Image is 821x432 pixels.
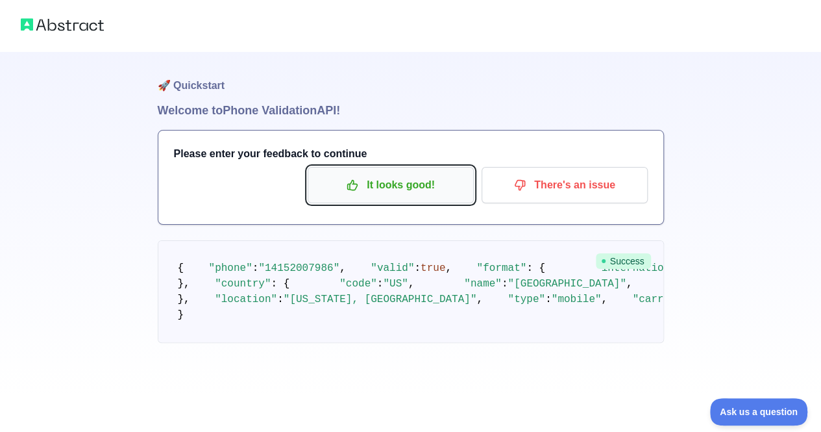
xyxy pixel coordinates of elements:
[174,146,648,162] h3: Please enter your feedback to continue
[371,262,414,274] span: "valid"
[271,278,290,290] span: : {
[508,294,545,305] span: "type"
[596,253,651,269] span: Success
[21,16,104,34] img: Abstract logo
[595,262,689,274] span: "international"
[476,262,526,274] span: "format"
[545,294,552,305] span: :
[215,294,277,305] span: "location"
[476,294,483,305] span: ,
[252,262,259,274] span: :
[339,278,377,290] span: "code"
[601,294,607,305] span: ,
[502,278,508,290] span: :
[178,262,184,274] span: {
[526,262,545,274] span: : {
[258,262,339,274] span: "14152007986"
[377,278,384,290] span: :
[482,167,648,203] button: There's an issue
[632,294,688,305] span: "carrier"
[284,294,477,305] span: "[US_STATE], [GEOGRAPHIC_DATA]"
[552,294,602,305] span: "mobile"
[414,262,421,274] span: :
[215,278,271,290] span: "country"
[158,101,664,120] h1: Welcome to Phone Validation API!
[464,278,502,290] span: "name"
[626,278,633,290] span: ,
[445,262,452,274] span: ,
[308,167,474,203] button: It looks good!
[158,52,664,101] h1: 🚀 Quickstart
[209,262,252,274] span: "phone"
[317,174,464,196] p: It looks good!
[339,262,346,274] span: ,
[408,278,415,290] span: ,
[277,294,284,305] span: :
[710,398,808,426] iframe: Toggle Customer Support
[421,262,445,274] span: true
[508,278,626,290] span: "[GEOGRAPHIC_DATA]"
[383,278,408,290] span: "US"
[491,174,638,196] p: There's an issue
